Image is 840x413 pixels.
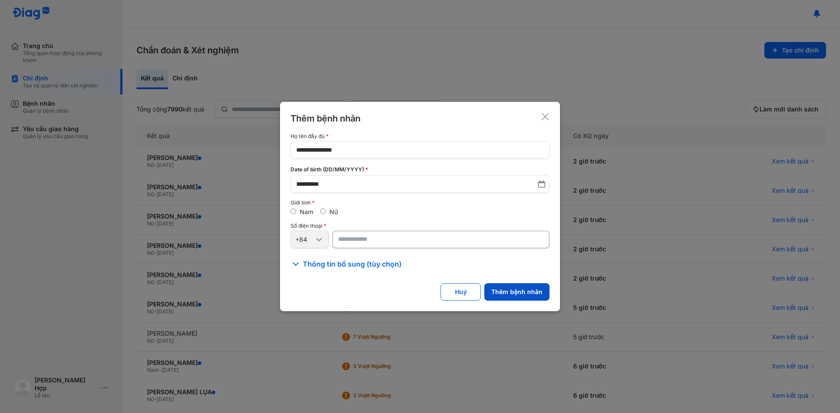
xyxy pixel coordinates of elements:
[303,259,402,269] span: Thông tin bổ sung (tùy chọn)
[290,133,549,139] div: Họ tên đầy đủ
[290,200,549,206] div: Giới tính
[441,283,481,301] button: Huỷ
[290,223,549,229] div: Số điện thoại
[295,236,314,243] div: +84
[300,208,313,215] label: Nam
[290,166,549,174] div: Date of birth (DD/MM/YYYY)
[290,112,360,125] div: Thêm bệnh nhân
[484,283,549,301] button: Thêm bệnh nhân
[329,208,338,215] label: Nữ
